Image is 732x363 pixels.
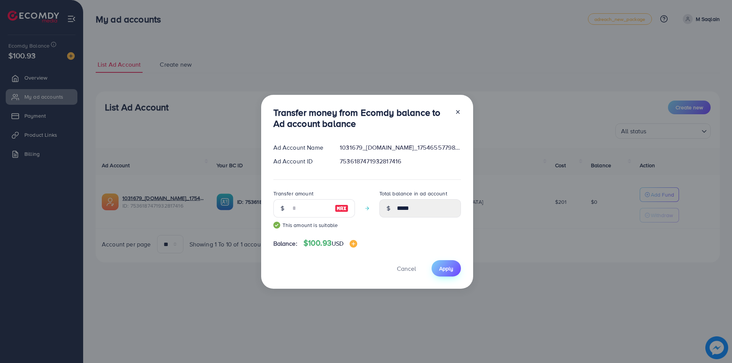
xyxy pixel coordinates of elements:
div: 1031679_[DOMAIN_NAME]_1754655779887 [334,143,467,152]
div: Ad Account Name [267,143,334,152]
div: Ad Account ID [267,157,334,166]
img: image [350,240,357,248]
h3: Transfer money from Ecomdy balance to Ad account balance [273,107,449,129]
span: Cancel [397,264,416,273]
button: Apply [432,260,461,277]
div: 7536187471932817416 [334,157,467,166]
small: This amount is suitable [273,221,355,229]
h4: $100.93 [303,238,358,248]
img: guide [273,222,280,229]
span: Apply [439,265,453,272]
label: Total balance in ad account [379,190,447,197]
span: USD [332,239,344,248]
label: Transfer amount [273,190,313,197]
img: image [335,204,348,213]
span: Balance: [273,239,297,248]
button: Cancel [387,260,425,277]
